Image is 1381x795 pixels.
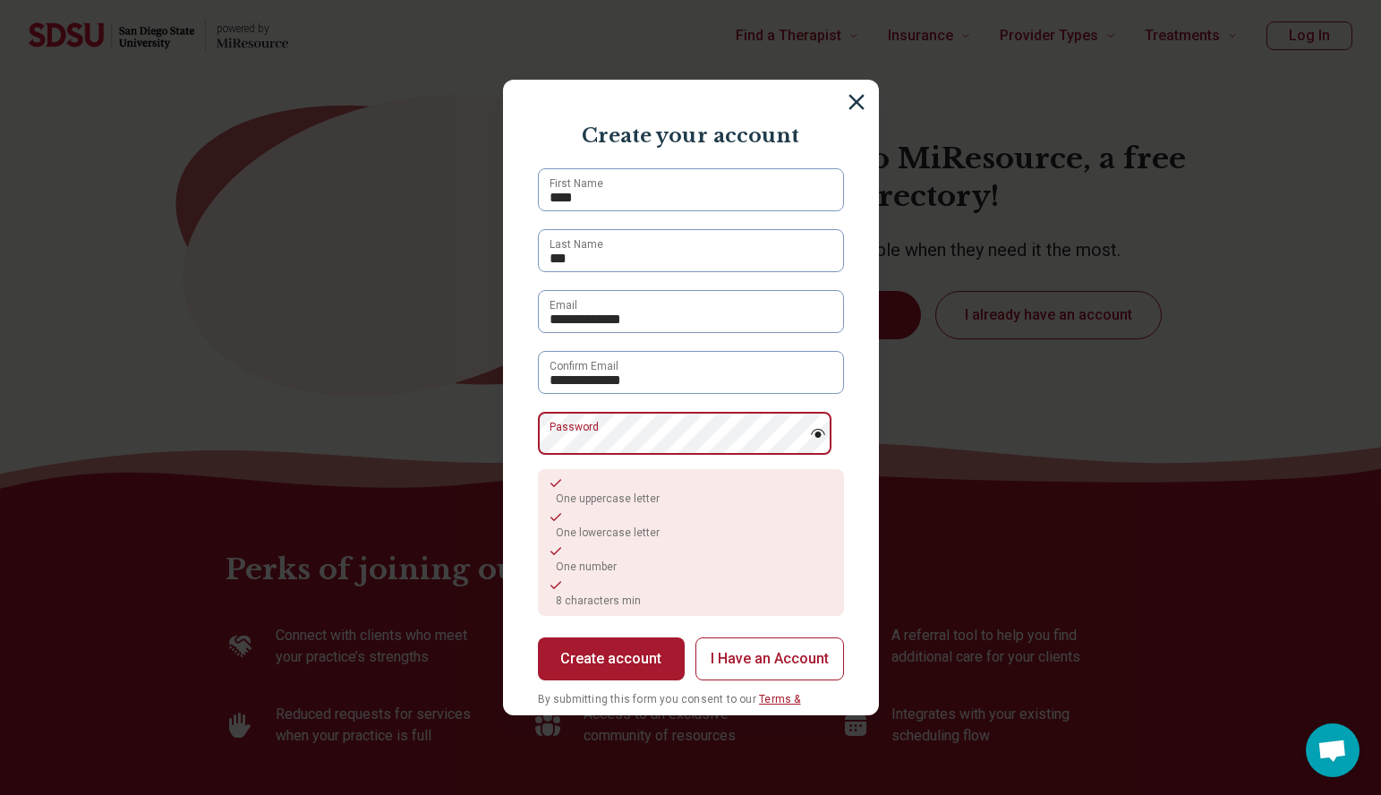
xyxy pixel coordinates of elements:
[550,358,618,374] label: Confirm Email
[556,492,660,505] span: One uppercase letter
[538,693,801,727] a: Terms & Conditions
[538,693,801,727] span: By submitting this form you consent to our and
[695,637,844,680] button: I Have an Account
[556,526,660,539] span: One lowercase letter
[618,714,689,727] a: Privacy Policy
[550,419,599,435] label: Password
[556,594,641,607] span: 8 characters min
[550,297,577,313] label: Email
[538,637,685,680] button: Create account
[556,560,617,573] span: One number
[810,429,826,438] img: password
[550,236,603,252] label: Last Name
[550,175,603,192] label: First Name
[521,123,861,150] p: Create your account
